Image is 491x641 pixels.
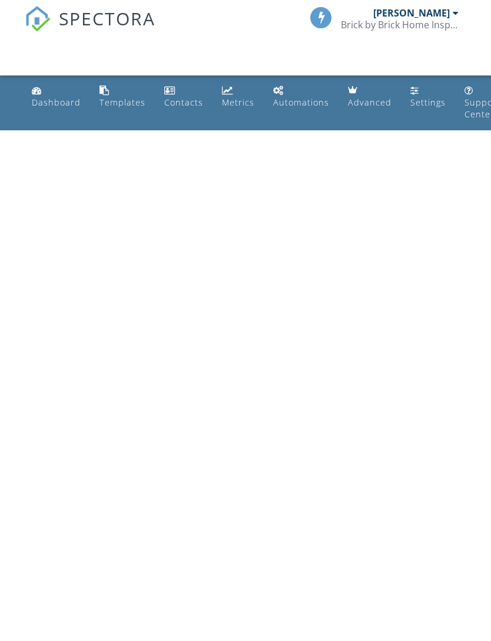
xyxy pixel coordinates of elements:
a: Settings [406,80,450,114]
a: Metrics [217,80,259,114]
div: [PERSON_NAME] [373,7,450,19]
div: Advanced [348,97,392,108]
div: Automations [273,97,329,108]
a: Dashboard [27,80,85,114]
a: Advanced [343,80,396,114]
a: Contacts [160,80,208,114]
span: SPECTORA [59,6,155,31]
div: Settings [410,97,446,108]
div: Templates [99,97,145,108]
a: Templates [95,80,150,114]
a: SPECTORA [25,16,155,41]
div: Dashboard [32,97,81,108]
div: Metrics [222,97,254,108]
a: Automations (Basic) [268,80,334,114]
div: Contacts [164,97,203,108]
div: Brick by Brick Home Inspections, LLC [341,19,459,31]
img: The Best Home Inspection Software - Spectora [25,6,51,32]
